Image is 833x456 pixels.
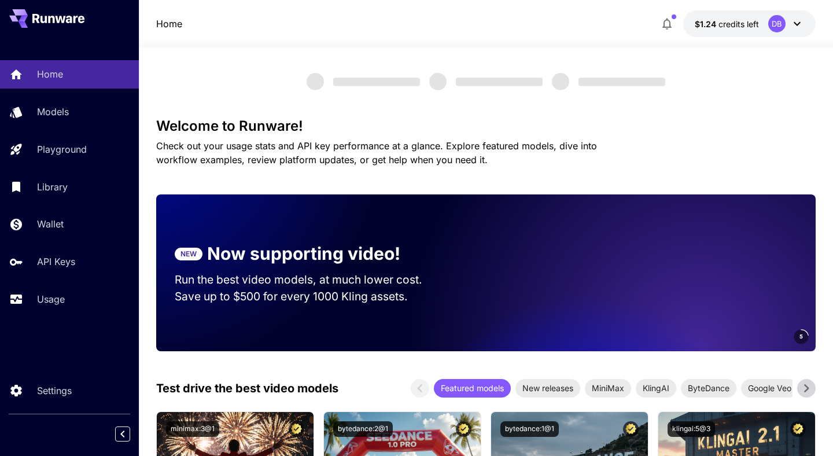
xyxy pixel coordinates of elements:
[156,118,816,134] h3: Welcome to Runware!
[695,18,759,30] div: $1.23694
[156,380,338,397] p: Test drive the best video models
[156,17,182,31] a: Home
[681,382,736,394] span: ByteDance
[668,421,715,437] button: klingai:5@3
[623,421,639,437] button: Certified Model – Vetted for best performance and includes a commercial license.
[500,421,559,437] button: bytedance:1@1
[156,17,182,31] nav: breadcrumb
[207,241,400,267] p: Now supporting video!
[515,379,580,398] div: New releases
[585,382,631,394] span: MiniMax
[585,379,631,398] div: MiniMax
[636,382,676,394] span: KlingAI
[175,271,444,288] p: Run the best video models, at much lower cost.
[37,292,65,306] p: Usage
[37,217,64,231] p: Wallet
[768,15,786,32] div: DB
[180,249,197,259] p: NEW
[124,424,139,444] div: Collapse sidebar
[37,180,68,194] p: Library
[799,332,803,341] span: 5
[681,379,736,398] div: ByteDance
[166,421,219,437] button: minimax:3@1
[695,19,718,29] span: $1.24
[683,10,816,37] button: $1.23694DB
[37,67,63,81] p: Home
[37,384,72,398] p: Settings
[37,142,87,156] p: Playground
[37,255,75,269] p: API Keys
[156,140,597,166] span: Check out your usage stats and API key performance at a glance. Explore featured models, dive int...
[175,288,444,305] p: Save up to $500 for every 1000 Kling assets.
[790,421,806,437] button: Certified Model – Vetted for best performance and includes a commercial license.
[456,421,471,437] button: Certified Model – Vetted for best performance and includes a commercial license.
[718,19,759,29] span: credits left
[115,426,130,442] button: Collapse sidebar
[741,379,798,398] div: Google Veo
[434,382,511,394] span: Featured models
[37,105,69,119] p: Models
[515,382,580,394] span: New releases
[289,421,304,437] button: Certified Model – Vetted for best performance and includes a commercial license.
[741,382,798,394] span: Google Veo
[434,379,511,398] div: Featured models
[636,379,676,398] div: KlingAI
[333,421,393,437] button: bytedance:2@1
